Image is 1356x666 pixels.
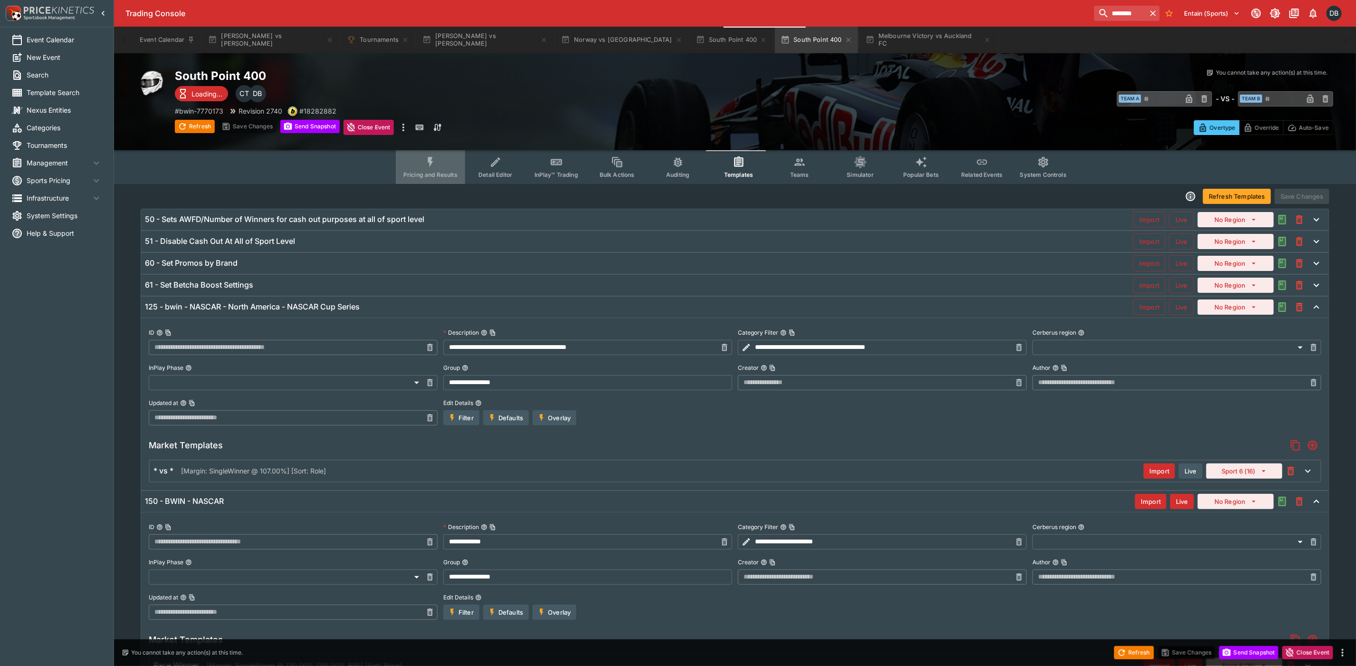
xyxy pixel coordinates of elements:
button: South Point 400 [775,27,858,53]
button: Copy To Clipboard [789,524,795,531]
button: Category FilterCopy To Clipboard [780,329,787,336]
p: You cannot take any action(s) at this time. [1216,68,1327,77]
p: Copy To Clipboard [175,106,223,116]
span: Auditing [666,171,689,178]
button: IDCopy To Clipboard [156,329,163,336]
button: Copy To Clipboard [769,559,776,566]
p: Loading... [191,89,222,99]
span: Detail Editor [478,171,512,178]
button: Import [1133,299,1165,315]
button: Close Event [344,120,394,135]
p: You cannot take any action(s) at this time. [131,648,243,657]
button: DescriptionCopy To Clipboard [481,329,487,336]
button: Copy Market Templates [1287,631,1304,648]
span: Team A [1119,95,1141,103]
span: Team B [1240,95,1262,103]
p: Creator [738,558,759,566]
h6: 125 - bwin - NASCAR - North America - NASCAR Cup Series [145,302,360,312]
button: Live [1169,299,1194,315]
p: Description [443,523,479,531]
span: Bulk Actions [600,171,635,178]
p: Category Filter [738,523,778,531]
button: No Region [1198,494,1274,509]
button: This will delete the selected template. You will still need to Save Template changes to commit th... [1291,233,1308,250]
img: bwin.png [288,107,297,116]
button: South Point 400 [690,27,773,53]
button: Import [1133,277,1165,293]
h2: Copy To Clipboard [175,68,754,83]
div: bwin [288,106,297,116]
span: Teams [790,171,809,178]
button: Defaults [483,605,529,620]
button: Daniel Beswick [1324,3,1345,24]
p: Override [1255,123,1279,133]
button: [PERSON_NAME] vs [PERSON_NAME] [417,27,554,53]
span: Templates [724,171,753,178]
button: No Region [1198,299,1274,315]
button: AuthorCopy To Clipboard [1052,365,1059,371]
button: Notifications [1305,5,1322,22]
button: Audit the Template Change History [1274,233,1291,250]
button: Import [1135,494,1166,509]
button: Connected to PK [1248,5,1265,22]
button: Sport 6 (16) [1206,463,1282,479]
button: No Bookmarks [1162,6,1177,21]
button: Refresh Templates [1203,189,1271,204]
button: Overtype [1194,120,1240,135]
div: Trading Console [125,9,1090,19]
div: Start From [1194,120,1333,135]
div: Cameron Tarver [236,85,253,102]
button: Edit Details [475,594,482,601]
span: Sports Pricing [27,175,91,185]
p: Updated at [149,593,178,601]
button: AuthorCopy To Clipboard [1052,559,1059,566]
span: Pricing and Results [403,171,458,178]
button: Norway vs [GEOGRAPHIC_DATA] [555,27,688,53]
p: [Margin: SingleWinner @ 107.00%] [Sort: Role] [181,466,326,476]
p: Updated at [149,399,178,407]
h6: 60 - Set Promos by Brand [145,258,238,268]
p: ID [149,523,154,531]
button: Filter [443,605,479,620]
button: Copy To Clipboard [165,329,172,336]
button: Edit Details [475,400,482,406]
button: more [398,120,409,135]
button: CreatorCopy To Clipboard [761,559,767,566]
span: Simulator [847,171,874,178]
button: Import [1133,233,1165,250]
p: Cerberus region [1032,523,1076,531]
p: InPlay Phase [149,364,183,372]
img: motorracing.png [137,68,167,99]
button: Import [1144,463,1175,479]
button: Updated atCopy To Clipboard [180,594,187,601]
p: Author [1032,364,1050,372]
span: Template Search [27,87,102,97]
button: Melbourne Victory vs Auckland FC [860,27,997,53]
p: Cerberus region [1032,328,1076,337]
button: Live [1169,255,1194,271]
span: Search [27,70,102,80]
span: New Event [27,52,102,62]
button: Import [1133,255,1165,271]
img: PriceKinetics Logo [3,4,22,23]
p: Category Filter [738,328,778,337]
button: InPlay Phase [185,365,192,371]
div: Daniel Beswick [1327,6,1342,21]
button: Auto-Save [1283,120,1333,135]
span: Event Calendar [27,35,102,45]
button: Live [1169,277,1194,293]
span: Nexus Entities [27,105,102,115]
button: IDCopy To Clipboard [156,524,163,531]
h5: Market Templates [149,634,223,645]
button: Live [1170,494,1194,509]
span: Categories [27,123,102,133]
span: Help & Support [27,228,102,238]
span: Related Events [961,171,1003,178]
button: Overlay [533,605,576,620]
button: Copy To Clipboard [769,365,776,371]
button: Filter [443,410,479,425]
button: Defaults [483,410,529,425]
button: Event Calendar [134,27,201,53]
button: No Region [1198,234,1274,249]
button: This will delete the selected template. You will still need to Save Template changes to commit th... [1291,211,1308,228]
